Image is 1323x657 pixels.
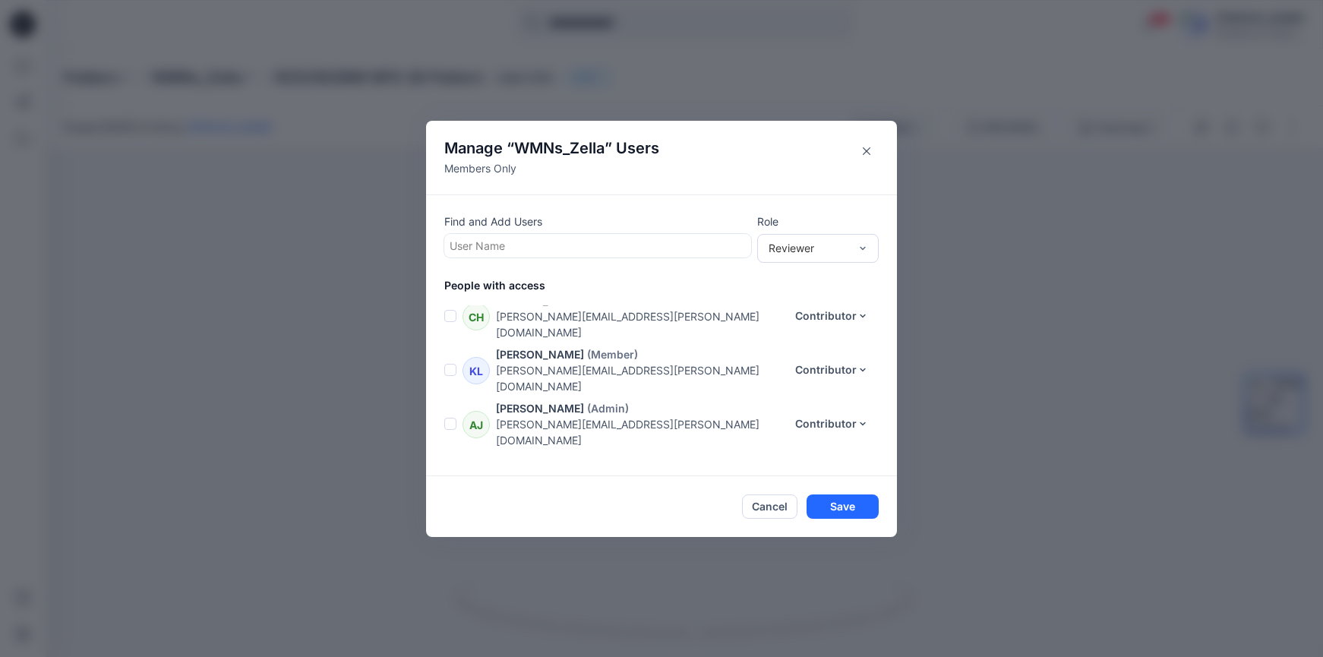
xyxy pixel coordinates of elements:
[496,346,584,362] p: [PERSON_NAME]
[463,357,490,384] div: KL
[444,160,659,176] p: Members Only
[496,416,785,448] p: [PERSON_NAME][EMAIL_ADDRESS][PERSON_NAME][DOMAIN_NAME]
[785,358,879,382] button: Contributor
[807,494,879,519] button: Save
[496,400,584,416] p: [PERSON_NAME]
[587,454,638,470] p: (Member)
[785,412,879,436] button: Contributor
[444,213,751,229] p: Find and Add Users
[496,454,584,470] p: [PERSON_NAME]
[769,240,849,256] div: Reviewer
[496,308,785,340] p: [PERSON_NAME][EMAIL_ADDRESS][PERSON_NAME][DOMAIN_NAME]
[496,362,785,394] p: [PERSON_NAME][EMAIL_ADDRESS][PERSON_NAME][DOMAIN_NAME]
[444,139,659,157] h4: Manage “ ” Users
[854,139,879,163] button: Close
[785,304,879,328] button: Contributor
[742,494,797,519] button: Cancel
[587,346,638,362] p: (Member)
[463,303,490,330] div: CH
[587,400,629,416] p: (Admin)
[444,277,897,293] p: People with access
[463,411,490,438] div: AJ
[757,213,879,229] p: Role
[514,139,605,157] span: WMNs_Zella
